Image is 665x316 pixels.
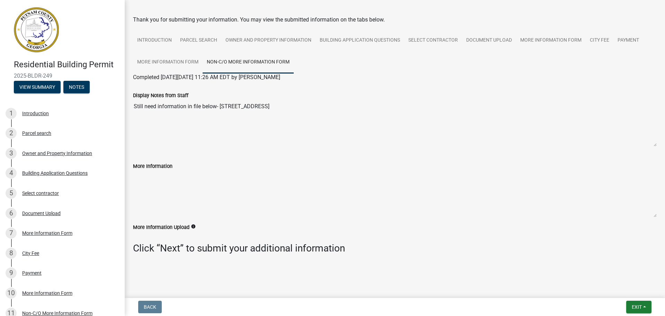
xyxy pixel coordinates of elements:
[133,225,189,230] label: More Information Upload
[6,228,17,239] div: 7
[144,304,156,310] span: Back
[586,29,613,52] a: City Fee
[133,100,657,147] textarea: Still need information in file below- [STREET_ADDRESS]
[6,188,17,199] div: 5
[462,29,516,52] a: Document Upload
[6,148,17,159] div: 3
[516,29,586,52] a: More Information Form
[6,288,17,299] div: 10
[316,29,404,52] a: Building Application Questions
[133,242,657,254] h3: Click “Next” to submit your additional information
[22,151,92,156] div: Owner and Property Information
[632,304,642,310] span: Exit
[22,111,49,116] div: Introduction
[176,29,221,52] a: Parcel search
[221,29,316,52] a: Owner and Property Information
[14,60,119,70] h4: Residential Building Permit
[63,81,90,93] button: Notes
[133,16,657,24] div: Thank you for submitting your information. You may view the submitted information on the tabs below.
[14,81,61,93] button: View Summary
[22,211,61,216] div: Document Upload
[6,128,17,139] div: 2
[63,85,90,90] wm-modal-confirm: Notes
[133,164,172,169] label: More Information
[6,208,17,219] div: 6
[14,85,61,90] wm-modal-confirm: Summary
[133,74,280,80] span: Completed [DATE][DATE] 11:26 AM EDT by [PERSON_NAME]
[22,171,88,176] div: Building Application Questions
[133,29,176,52] a: Introduction
[6,267,17,279] div: 9
[203,51,294,74] a: Non-C/O More Information Form
[14,72,111,79] span: 2025-BLDR-249
[613,29,643,52] a: Payment
[22,131,51,136] div: Parcel search
[22,311,92,316] div: Non-C/O More Information Form
[133,51,203,74] a: More Information Form
[404,29,462,52] a: Select contractor
[6,168,17,179] div: 4
[22,231,72,236] div: More Information Form
[133,93,188,98] label: Display Notes from Staff
[6,248,17,259] div: 8
[22,251,39,256] div: City Fee
[22,291,72,296] div: More Information Form
[6,108,17,119] div: 1
[626,301,651,313] button: Exit
[191,224,196,229] i: info
[22,191,59,196] div: Select contractor
[22,271,42,275] div: Payment
[138,301,162,313] button: Back
[14,7,59,52] img: Putnam County, Georgia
